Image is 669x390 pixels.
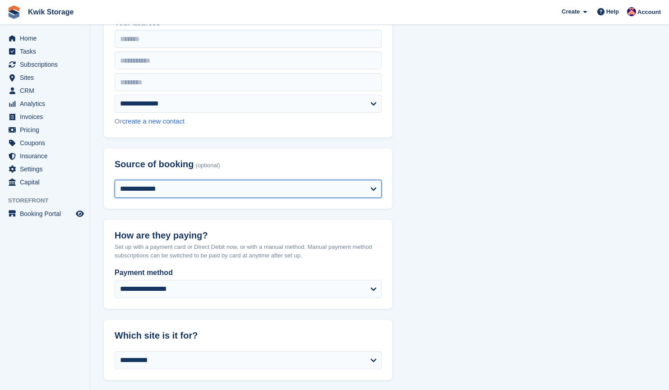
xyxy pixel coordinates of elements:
[115,243,382,260] p: Set up with a payment card or Direct Debit now, or with a manual method. Manual payment method su...
[606,7,619,16] span: Help
[115,116,382,127] div: Or
[20,176,74,188] span: Capital
[20,32,74,45] span: Home
[115,230,382,241] h2: How are they paying?
[8,196,90,205] span: Storefront
[115,267,382,278] label: Payment method
[637,8,661,17] span: Account
[20,137,74,149] span: Coupons
[20,163,74,175] span: Settings
[5,207,85,220] a: menu
[7,5,21,19] img: stora-icon-8386f47178a22dfd0bd8f6a31ec36ba5ce8667c1dd55bd0f319d3a0aa187defe.svg
[115,330,382,341] h2: Which site is it for?
[5,58,85,71] a: menu
[5,150,85,162] a: menu
[20,71,74,84] span: Sites
[20,45,74,58] span: Tasks
[20,207,74,220] span: Booking Portal
[20,110,74,123] span: Invoices
[5,163,85,175] a: menu
[5,110,85,123] a: menu
[24,5,77,19] a: Kwik Storage
[562,7,580,16] span: Create
[627,7,636,16] img: Jade Stanley
[122,117,185,125] a: create a new contact
[5,32,85,45] a: menu
[5,176,85,188] a: menu
[115,159,194,170] span: Source of booking
[5,137,85,149] a: menu
[20,124,74,136] span: Pricing
[5,124,85,136] a: menu
[196,162,220,169] span: (optional)
[5,45,85,58] a: menu
[5,71,85,84] a: menu
[20,58,74,71] span: Subscriptions
[20,84,74,97] span: CRM
[5,97,85,110] a: menu
[5,84,85,97] a: menu
[20,97,74,110] span: Analytics
[74,208,85,219] a: Preview store
[20,150,74,162] span: Insurance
